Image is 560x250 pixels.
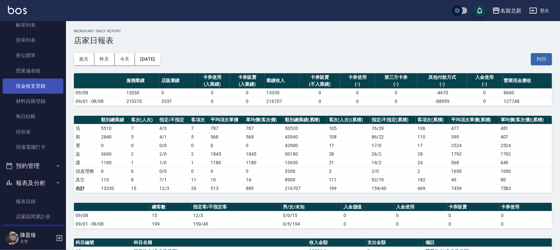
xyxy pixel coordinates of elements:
[190,150,209,158] td: 2
[499,133,552,141] td: 407
[301,81,338,88] div: (不入業績)
[301,74,338,81] div: 卡券販賣
[190,141,209,150] td: 0
[74,97,125,106] td: 09/01 - 09/08
[499,158,552,167] td: 649
[158,167,189,175] td: 0 / 0
[265,88,300,97] td: 13330
[500,220,552,228] td: 0
[158,184,189,193] td: 12/3
[467,97,502,106] td: 0
[209,116,245,124] th: 平均項次單價
[99,184,129,193] td: 13330
[283,133,327,141] td: 43940
[99,167,129,175] td: 0
[283,124,327,133] td: 50520
[300,97,340,106] td: 0
[129,133,158,141] td: 5
[74,158,99,167] td: 護
[370,158,416,167] td: 19 / 2
[74,88,125,97] td: 09/08
[417,88,467,97] td: -4670
[244,184,283,193] td: 889
[190,184,209,193] td: 26
[99,116,129,124] th: 類別總業績
[160,88,195,97] td: 0
[3,94,63,109] a: 材料自購登錄
[416,150,449,158] td: 28
[150,203,191,211] th: 總客數
[129,141,158,150] td: 0
[3,174,63,192] button: 報表及分析
[370,184,416,193] td: 159/40
[283,150,327,158] td: 50180
[74,220,150,228] td: 09/01 - 09/08
[196,81,228,88] div: (入業績)
[125,73,160,89] th: 服務業績
[74,141,99,150] td: 燙
[449,116,499,124] th: 平均項次單價(累積)
[449,124,499,133] td: 477
[196,74,228,81] div: 卡券使用
[416,141,449,150] td: 17
[467,88,502,97] td: 0
[490,4,524,17] button: 名留北新
[370,133,416,141] td: 86 / 22
[3,194,63,209] a: 報表目錄
[5,232,18,245] img: Person
[195,88,230,97] td: 0
[244,167,283,175] td: 0
[74,73,552,106] table: a dense table
[190,124,209,133] td: 7
[342,220,394,228] td: 0
[158,150,189,158] td: 2 / 0
[342,211,394,220] td: 0
[502,97,552,106] td: 127748
[3,209,63,224] a: 店家區間累計表
[394,203,447,211] th: 入金使用
[244,175,283,184] td: 14
[327,141,370,150] td: 17
[190,116,209,124] th: 客項次
[340,88,375,97] td: 0
[3,157,63,174] button: 預約管理
[20,238,54,244] p: 主管
[129,167,158,175] td: 0
[74,29,552,33] h2: Merchant Daily Report
[370,141,416,150] td: 17 / 0
[3,48,63,63] a: 座位開單
[3,140,63,155] a: 現場電腦打卡
[265,73,300,89] th: 業績收入
[300,88,340,97] td: 0
[394,220,447,228] td: 0
[3,63,63,78] a: 營業儀表板
[209,175,245,184] td: 10
[342,74,373,81] div: 卡券使用
[190,167,209,175] td: 0
[283,158,327,167] td: 13630
[231,81,263,88] div: (入業績)
[74,203,552,229] table: a dense table
[150,220,191,228] td: 199
[3,109,63,124] a: 每日結帳
[74,36,552,45] h3: 店家日報表
[531,53,552,65] button: 列印
[419,74,466,81] div: 其他付款方式
[449,167,499,175] td: 1650
[375,88,417,97] td: 0
[283,167,327,175] td: 3300
[327,133,370,141] td: 108
[449,141,499,150] td: 2524
[158,141,189,150] td: 0 / 0
[469,74,501,81] div: 入金使用
[447,203,499,211] th: 卡券販賣
[158,175,189,184] td: 7 / 1
[8,6,27,14] img: Logo
[74,133,99,141] td: 剪
[129,124,158,133] td: 7
[209,124,245,133] td: 787
[209,150,245,158] td: 1845
[416,158,449,167] td: 24
[158,116,189,124] th: 指定/不指定
[370,175,416,184] td: 92 / 19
